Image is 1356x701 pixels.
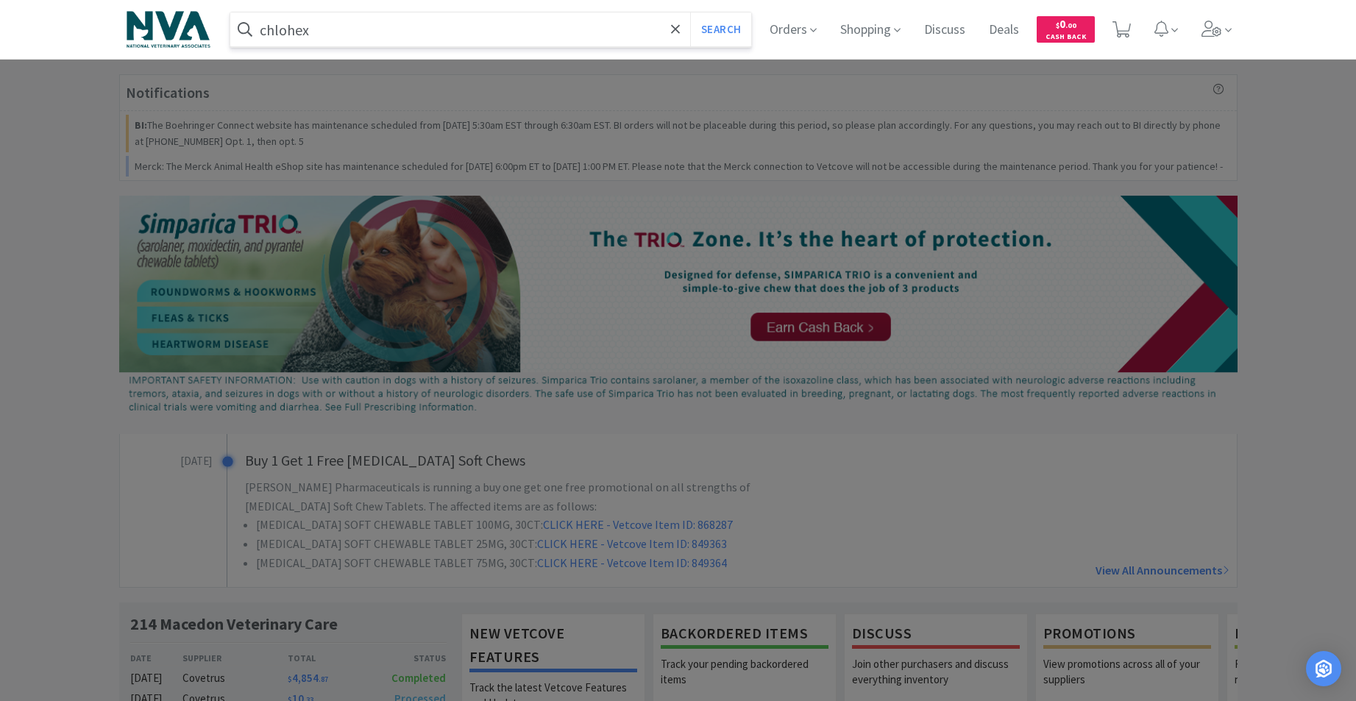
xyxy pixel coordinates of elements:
[1037,10,1095,49] a: $0.00Cash Back
[1056,21,1059,30] span: $
[1056,17,1076,31] span: 0
[230,13,752,46] input: Search by item, sku, manufacturer, ingredient, size...
[1306,651,1341,686] div: Open Intercom Messenger
[119,4,218,55] img: 63c5bf86fc7e40bdb3a5250099754568_2.png
[1046,33,1086,43] span: Cash Back
[918,24,971,37] a: Discuss
[690,13,751,46] button: Search
[983,24,1025,37] a: Deals
[1065,21,1076,30] span: . 00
